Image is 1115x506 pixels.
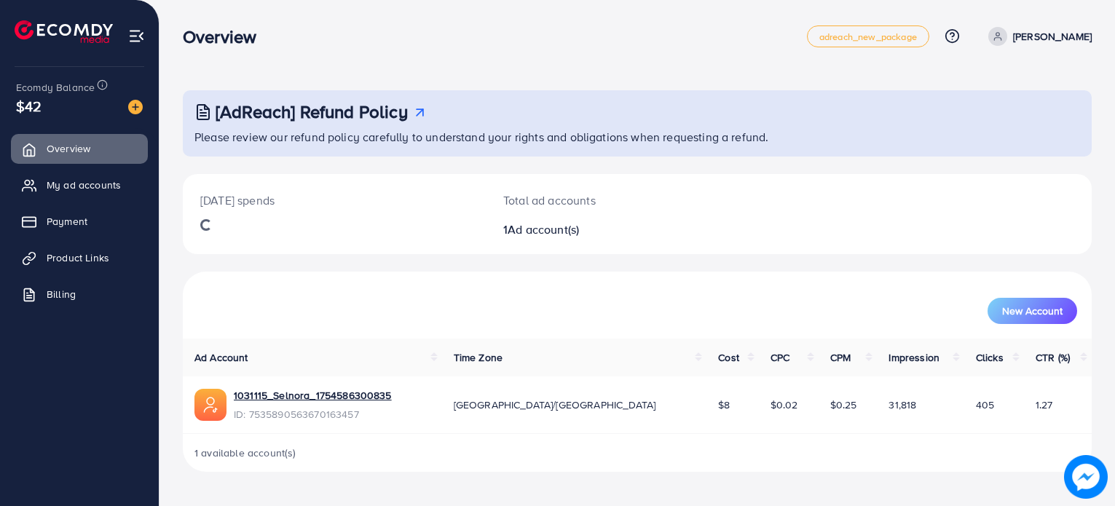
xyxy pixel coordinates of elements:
[830,398,857,412] span: $0.25
[889,398,916,412] span: 31,818
[1013,28,1092,45] p: [PERSON_NAME]
[1064,455,1108,499] img: image
[47,250,109,265] span: Product Links
[47,141,90,156] span: Overview
[503,191,696,209] p: Total ad accounts
[47,214,87,229] span: Payment
[976,350,1004,365] span: Clicks
[128,100,143,114] img: image
[889,350,939,365] span: Impression
[1002,306,1063,316] span: New Account
[830,350,851,365] span: CPM
[454,350,503,365] span: Time Zone
[128,28,145,44] img: menu
[807,25,929,47] a: adreach_new_package
[11,170,148,199] a: My ad accounts
[216,101,408,122] h3: [AdReach] Refund Policy
[47,287,76,301] span: Billing
[982,27,1092,46] a: [PERSON_NAME]
[11,207,148,236] a: Payment
[771,398,798,412] span: $0.02
[183,26,268,47] h3: Overview
[11,134,148,163] a: Overview
[1036,350,1070,365] span: CTR (%)
[718,398,730,412] span: $8
[16,95,42,116] span: $42
[194,446,296,460] span: 1 available account(s)
[503,223,696,237] h2: 1
[15,20,113,43] img: logo
[16,80,95,95] span: Ecomdy Balance
[234,407,392,422] span: ID: 7535890563670163457
[976,398,994,412] span: 405
[234,388,392,403] a: 1031115_Selnora_1754586300835
[11,243,148,272] a: Product Links
[11,280,148,309] a: Billing
[718,350,739,365] span: Cost
[194,389,226,421] img: ic-ads-acc.e4c84228.svg
[508,221,579,237] span: Ad account(s)
[819,32,917,41] span: adreach_new_package
[194,128,1083,146] p: Please review our refund policy carefully to understand your rights and obligations when requesti...
[200,191,468,209] p: [DATE] spends
[47,178,121,192] span: My ad accounts
[194,350,248,365] span: Ad Account
[988,298,1077,324] button: New Account
[771,350,789,365] span: CPC
[454,398,656,412] span: [GEOGRAPHIC_DATA]/[GEOGRAPHIC_DATA]
[1036,398,1053,412] span: 1.27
